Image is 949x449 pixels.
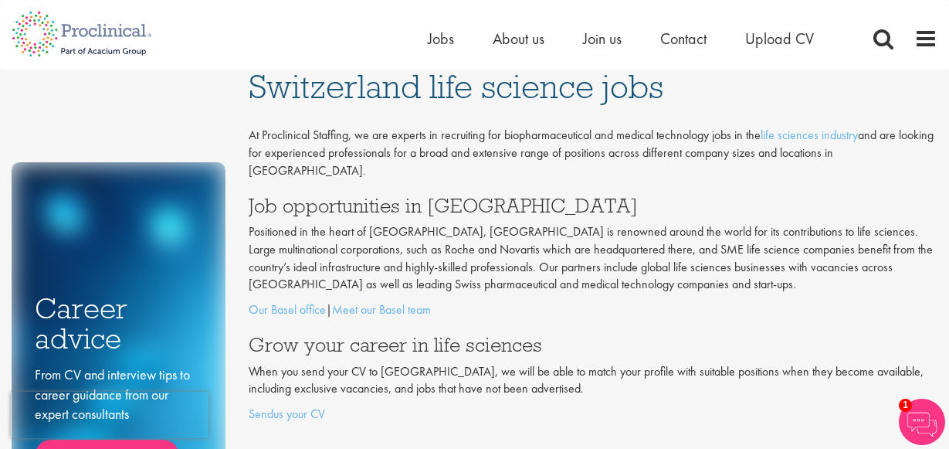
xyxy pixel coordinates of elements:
[660,29,707,49] a: Contact
[583,29,622,49] a: Join us
[249,66,663,107] span: Switzerland life science jobs
[35,294,202,353] h3: Career advice
[249,301,937,319] p: |
[493,29,544,49] a: About us
[249,406,325,422] a: Sendus your CV
[249,196,937,216] h3: Job opportunities in [GEOGRAPHIC_DATA]
[11,392,208,438] iframe: reCAPTCHA
[249,223,937,294] p: Positioned in the heart of [GEOGRAPHIC_DATA], [GEOGRAPHIC_DATA] is renowned around the world for ...
[899,399,912,412] span: 1
[745,29,814,49] a: Upload CV
[249,127,937,180] p: At Proclinical Staffing, we are experts in recruiting for biopharmaceutical and medical technolog...
[899,399,945,445] img: Chatbot
[761,127,858,143] a: life sciences industry
[332,301,431,318] a: Meet our Basel team
[428,29,454,49] a: Jobs
[249,301,326,318] a: Our Basel office
[249,363,937,399] p: When you send your CV to [GEOGRAPHIC_DATA], we will be able to match your profile with suitable p...
[249,335,937,355] h3: Grow your career in life sciences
